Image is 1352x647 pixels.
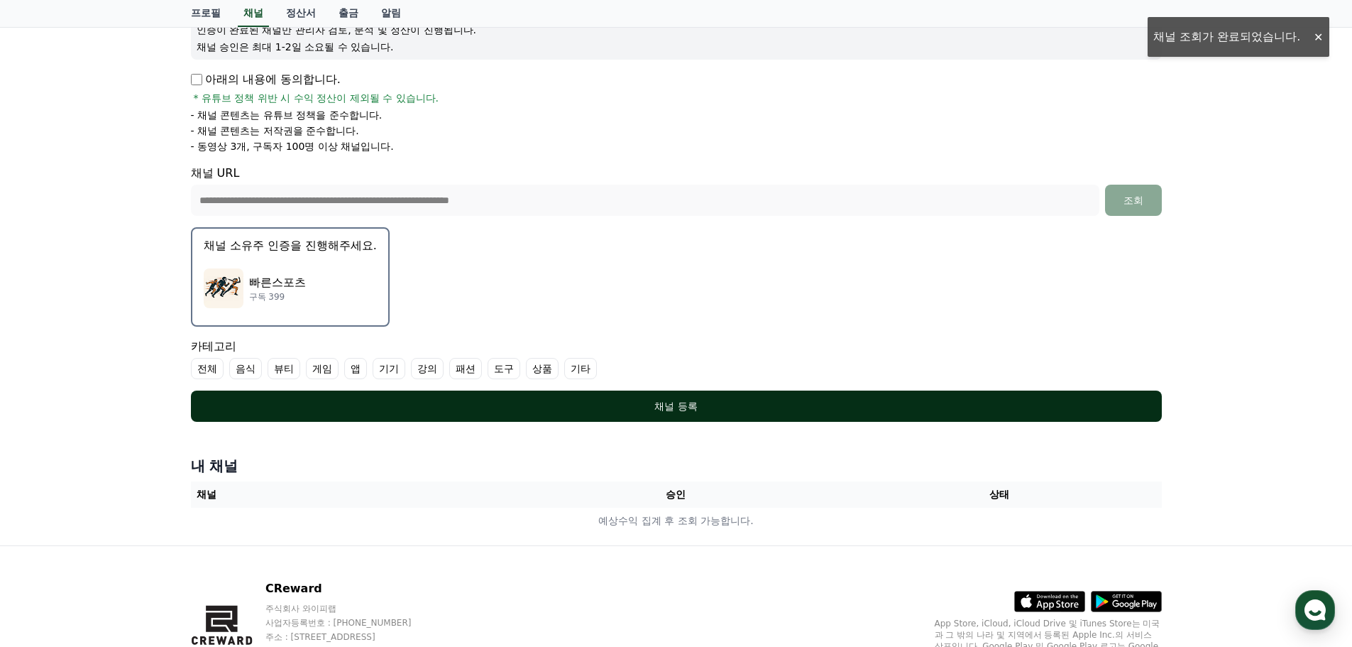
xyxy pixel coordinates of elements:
p: 채널 소유주 인증을 진행해주세요. [204,237,377,254]
label: 상품 [526,358,559,379]
p: 인증이 완료된 채널만 관리자 검토, 분석 및 정산이 진행됩니다. [197,23,1156,37]
p: 구독 399 [249,291,306,303]
label: 전체 [191,358,224,379]
span: 설정 [219,472,236,483]
p: - 채널 콘텐츠는 유튜브 정책을 준수합니다. [191,108,383,122]
label: 뷰티 [268,358,300,379]
p: 주소 : [STREET_ADDRESS] [265,631,439,643]
label: 게임 [306,358,339,379]
img: 빠른스포츠 [204,268,243,308]
label: 도구 [488,358,520,379]
p: 사업자등록번호 : [PHONE_NUMBER] [265,617,439,629]
td: 예상수익 집계 후 조회 가능합니다. [191,508,1162,534]
label: 강의 [411,358,444,379]
span: 대화 [130,472,147,484]
h4: 내 채널 [191,456,1162,476]
button: 채널 등록 [191,391,1162,422]
a: 대화 [94,450,183,486]
label: 패션 [449,358,482,379]
div: 조회 [1111,193,1156,207]
button: 조회 [1105,185,1162,216]
th: 승인 [514,482,837,508]
p: 주식회사 와이피랩 [265,603,439,614]
label: 앱 [344,358,367,379]
a: 홈 [4,450,94,486]
span: 홈 [45,472,53,483]
p: CReward [265,580,439,597]
label: 기기 [373,358,405,379]
p: - 채널 콘텐츠는 저작권을 준수합니다. [191,124,359,138]
th: 채널 [191,482,515,508]
div: 채널 등록 [219,399,1133,413]
button: 채널 소유주 인증을 진행해주세요. 빠른스포츠 빠른스포츠 구독 399 [191,227,390,327]
label: 음식 [229,358,262,379]
div: 채널 URL [191,165,1162,216]
label: 기타 [564,358,597,379]
a: 설정 [183,450,273,486]
span: * 유튜브 정책 위반 시 수익 정산이 제외될 수 있습니다. [194,91,439,105]
p: - 동영상 3개, 구독자 100명 이상 채널입니다. [191,139,394,153]
p: 아래의 내용에 동의합니다. [191,71,341,88]
p: 빠른스포츠 [249,274,306,291]
th: 상태 [837,482,1161,508]
div: 카테고리 [191,338,1162,379]
p: 채널 승인은 최대 1-2일 소요될 수 있습니다. [197,40,1156,54]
